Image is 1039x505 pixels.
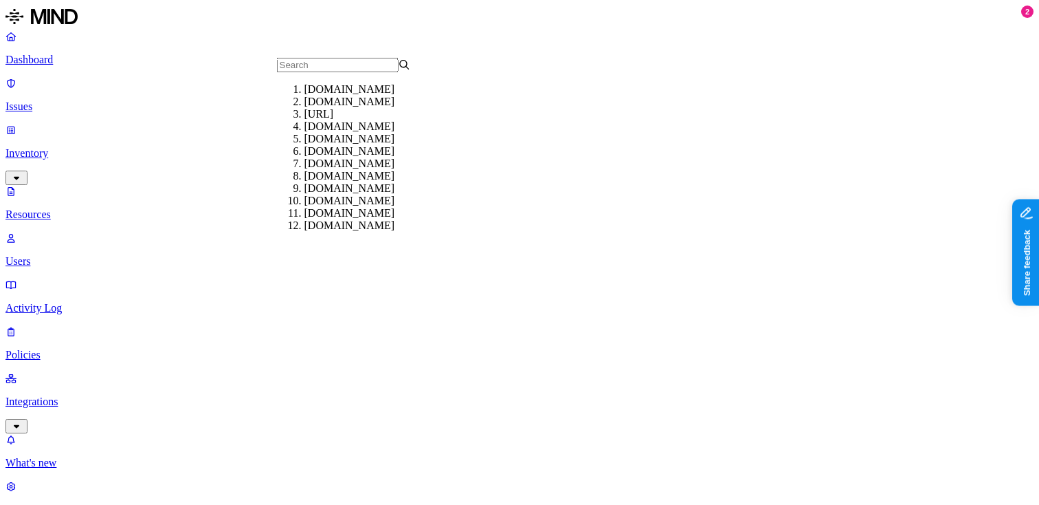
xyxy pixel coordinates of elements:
[5,100,1034,113] p: Issues
[304,207,438,219] div: [DOMAIN_NAME]
[5,325,1034,361] a: Policies
[304,170,438,182] div: [DOMAIN_NAME]
[5,6,78,28] img: MIND
[304,108,438,120] div: [URL]
[5,208,1034,221] p: Resources
[5,6,1034,30] a: MIND
[1021,6,1034,18] div: 2
[5,279,1034,314] a: Activity Log
[304,219,438,232] div: [DOMAIN_NAME]
[304,83,438,96] div: [DOMAIN_NAME]
[5,302,1034,314] p: Activity Log
[304,182,438,195] div: [DOMAIN_NAME]
[5,433,1034,469] a: What's new
[5,124,1034,183] a: Inventory
[5,349,1034,361] p: Policies
[5,185,1034,221] a: Resources
[277,58,399,72] input: Search
[304,195,438,207] div: [DOMAIN_NAME]
[5,54,1034,66] p: Dashboard
[5,457,1034,469] p: What's new
[5,255,1034,268] p: Users
[304,158,438,170] div: [DOMAIN_NAME]
[304,96,438,108] div: [DOMAIN_NAME]
[304,133,438,145] div: [DOMAIN_NAME]
[5,232,1034,268] a: Users
[5,30,1034,66] a: Dashboard
[5,372,1034,431] a: Integrations
[5,147,1034,160] p: Inventory
[304,120,438,133] div: [DOMAIN_NAME]
[304,145,438,158] div: [DOMAIN_NAME]
[5,77,1034,113] a: Issues
[5,396,1034,408] p: Integrations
